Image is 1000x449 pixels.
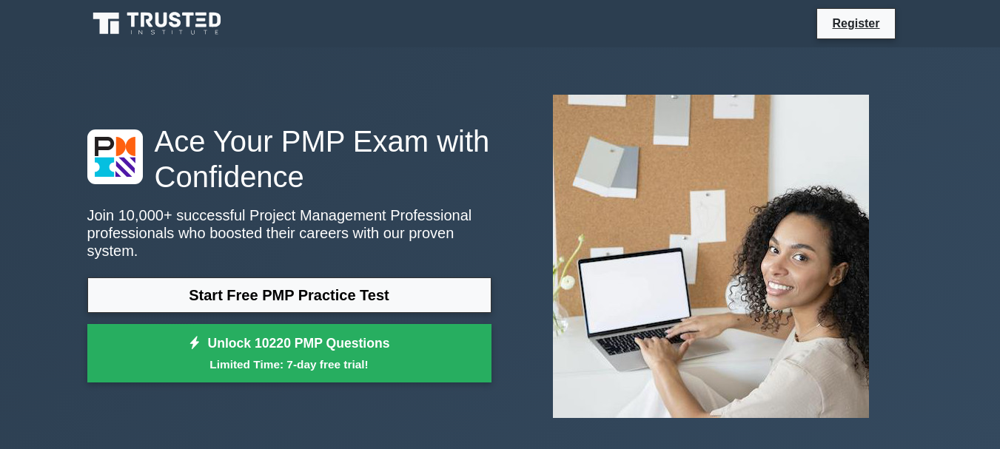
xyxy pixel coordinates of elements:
a: Start Free PMP Practice Test [87,277,491,313]
h1: Ace Your PMP Exam with Confidence [87,124,491,195]
a: Register [823,14,888,33]
small: Limited Time: 7-day free trial! [106,356,473,373]
a: Unlock 10220 PMP QuestionsLimited Time: 7-day free trial! [87,324,491,383]
p: Join 10,000+ successful Project Management Professional professionals who boosted their careers w... [87,206,491,260]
